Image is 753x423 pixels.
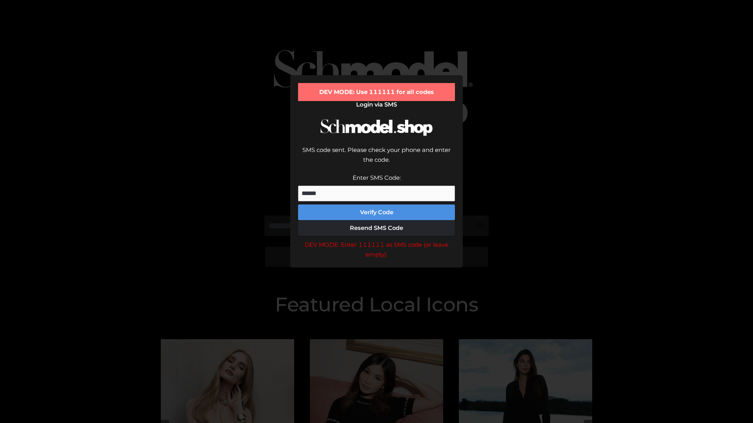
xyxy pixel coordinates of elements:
div: DEV MODE: Enter 111111 as SMS code (or leave empty). [298,240,455,260]
button: Resend SMS Code [298,220,455,236]
div: DEV MODE: Use 111111 for all codes [298,83,455,101]
div: SMS code sent. Please check your phone and enter the code. [298,145,455,173]
img: Schmodel Logo [318,112,435,143]
button: Verify Code [298,204,455,220]
h2: Login via SMS [298,101,455,108]
label: Enter SMS Code: [353,174,401,181]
